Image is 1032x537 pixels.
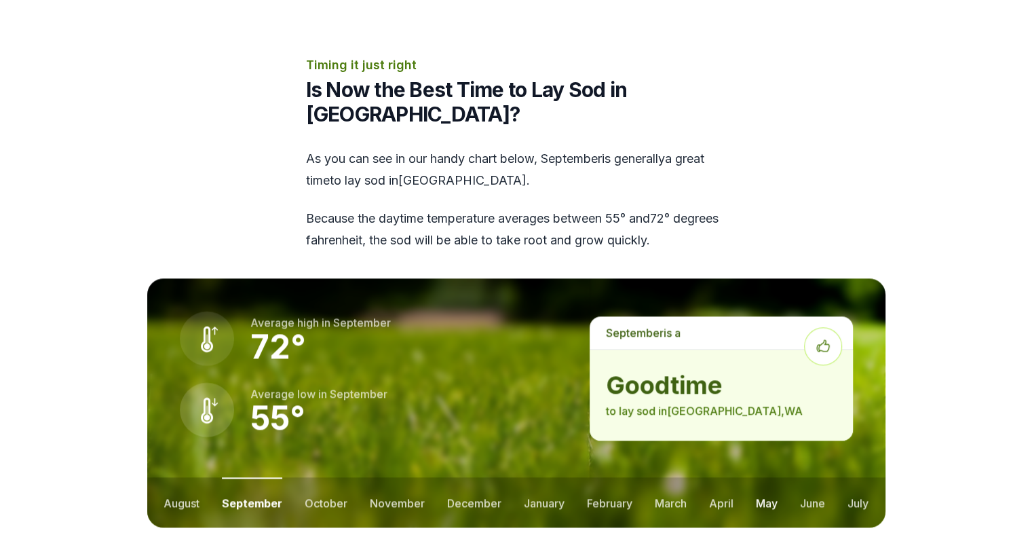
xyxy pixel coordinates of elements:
[756,477,778,527] button: may
[306,208,727,251] p: Because the daytime temperature averages between 55 ° and 72 ° degrees fahrenheit, the sod will b...
[590,316,852,349] p: is a
[524,477,565,527] button: january
[330,387,387,401] span: september
[709,477,733,527] button: april
[250,327,306,367] strong: 72 °
[333,316,391,329] span: september
[800,477,825,527] button: june
[222,477,282,527] button: september
[306,56,727,75] p: Timing it just right
[370,477,425,527] button: november
[655,477,687,527] button: march
[606,371,836,399] strong: good time
[164,477,199,527] button: august
[250,398,305,438] strong: 55 °
[606,326,664,339] span: september
[847,477,868,527] button: july
[250,386,387,402] p: Average low in
[305,477,347,527] button: october
[306,77,727,126] h2: Is Now the Best Time to Lay Sod in [GEOGRAPHIC_DATA]?
[606,403,836,419] p: to lay sod in [GEOGRAPHIC_DATA] , WA
[250,314,391,331] p: Average high in
[541,151,602,166] span: september
[587,477,632,527] button: february
[447,477,501,527] button: december
[306,148,727,251] div: As you can see in our handy chart below, is generally a great time to lay sod in [GEOGRAPHIC_DATA] .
